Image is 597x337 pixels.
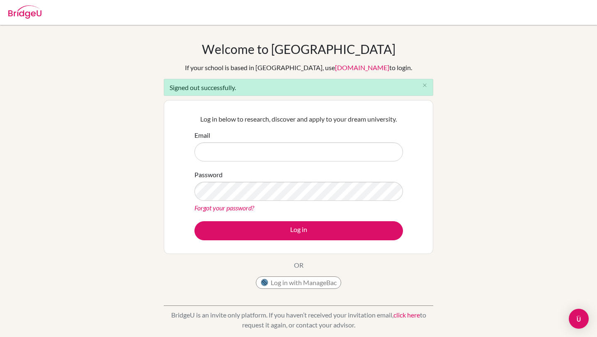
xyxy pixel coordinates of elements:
img: Bridge-U [8,5,41,19]
div: If your school is based in [GEOGRAPHIC_DATA], use to login. [185,63,412,73]
p: BridgeU is an invite only platform. If you haven’t received your invitation email, to request it ... [164,310,433,330]
button: Close [416,79,433,92]
a: [DOMAIN_NAME] [335,63,389,71]
a: click here [393,311,420,319]
p: OR [294,260,303,270]
div: Open Intercom Messenger [569,309,589,329]
button: Log in [194,221,403,240]
h1: Welcome to [GEOGRAPHIC_DATA] [202,42,396,56]
div: Signed out successfully. [164,79,433,96]
a: Forgot your password? [194,204,254,212]
label: Password [194,170,223,180]
button: Log in with ManageBac [256,276,341,289]
label: Email [194,130,210,140]
i: close [422,82,428,88]
p: Log in below to research, discover and apply to your dream university. [194,114,403,124]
